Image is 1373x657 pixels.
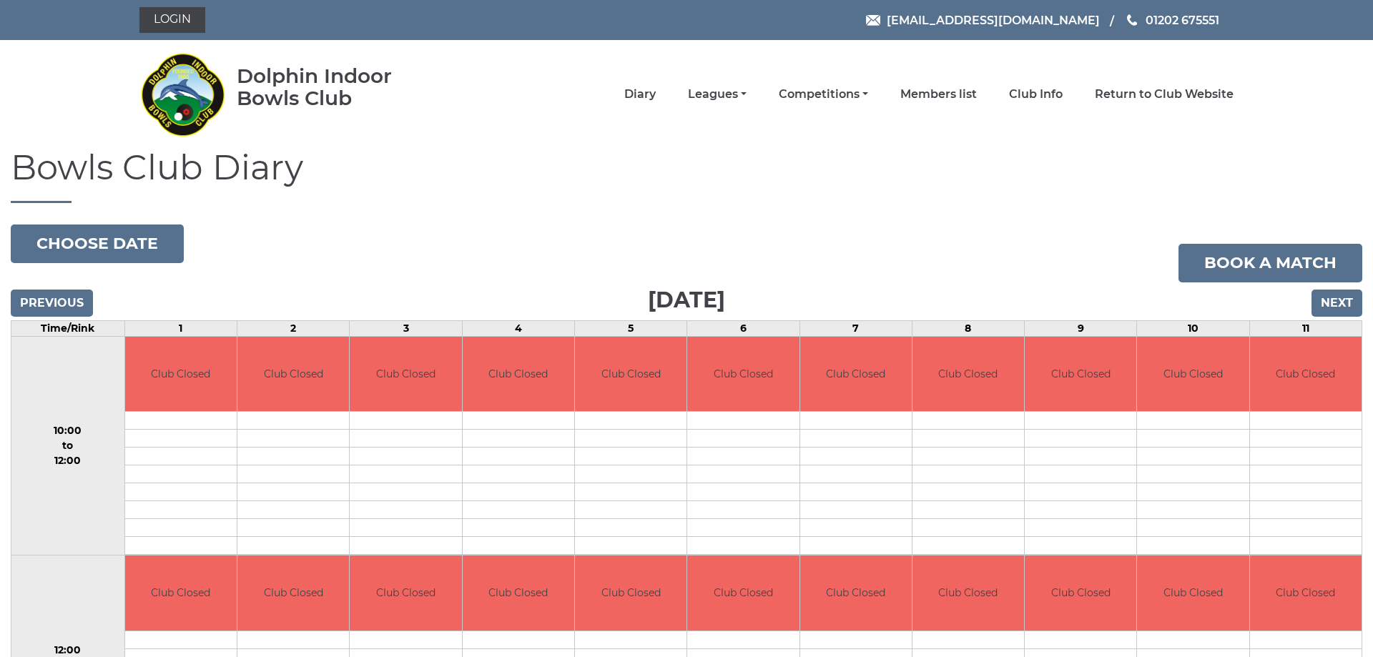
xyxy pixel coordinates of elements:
td: Club Closed [800,337,912,412]
td: Club Closed [1137,555,1249,631]
button: Choose date [11,224,184,263]
input: Previous [11,290,93,317]
h1: Bowls Club Diary [11,149,1362,203]
td: Club Closed [1250,337,1362,412]
td: Club Closed [575,555,686,631]
td: 2 [237,320,350,336]
td: Club Closed [350,337,461,412]
td: Club Closed [463,555,574,631]
td: 5 [574,320,686,336]
td: Club Closed [687,337,799,412]
div: Dolphin Indoor Bowls Club [237,65,438,109]
td: Club Closed [125,555,237,631]
td: 7 [799,320,912,336]
a: Club Info [1009,87,1063,102]
td: Club Closed [912,337,1024,412]
td: Club Closed [912,555,1024,631]
td: Club Closed [1025,337,1136,412]
td: 10:00 to 12:00 [11,336,125,555]
a: Login [139,7,205,33]
img: Phone us [1127,14,1137,26]
td: Club Closed [237,555,349,631]
a: Competitions [779,87,868,102]
td: Time/Rink [11,320,125,336]
td: Club Closed [350,555,461,631]
td: 3 [350,320,462,336]
input: Next [1312,290,1362,317]
td: 9 [1025,320,1137,336]
td: Club Closed [800,555,912,631]
td: 1 [124,320,237,336]
td: Club Closed [1025,555,1136,631]
td: Club Closed [1250,555,1362,631]
td: 11 [1249,320,1362,336]
span: [EMAIL_ADDRESS][DOMAIN_NAME] [887,13,1100,26]
td: 4 [462,320,574,336]
a: Leagues [688,87,747,102]
td: Club Closed [687,555,799,631]
a: Book a match [1178,244,1362,282]
a: Phone us 01202 675551 [1125,11,1219,29]
a: Diary [624,87,656,102]
td: Club Closed [125,337,237,412]
span: 01202 675551 [1146,13,1219,26]
a: Return to Club Website [1095,87,1234,102]
td: Club Closed [1137,337,1249,412]
a: Email [EMAIL_ADDRESS][DOMAIN_NAME] [866,11,1100,29]
img: Email [866,15,880,26]
td: Club Closed [237,337,349,412]
a: Members list [900,87,977,102]
td: Club Closed [575,337,686,412]
img: Dolphin Indoor Bowls Club [139,44,225,144]
td: 10 [1137,320,1249,336]
td: Club Closed [463,337,574,412]
td: 6 [687,320,799,336]
td: 8 [912,320,1024,336]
